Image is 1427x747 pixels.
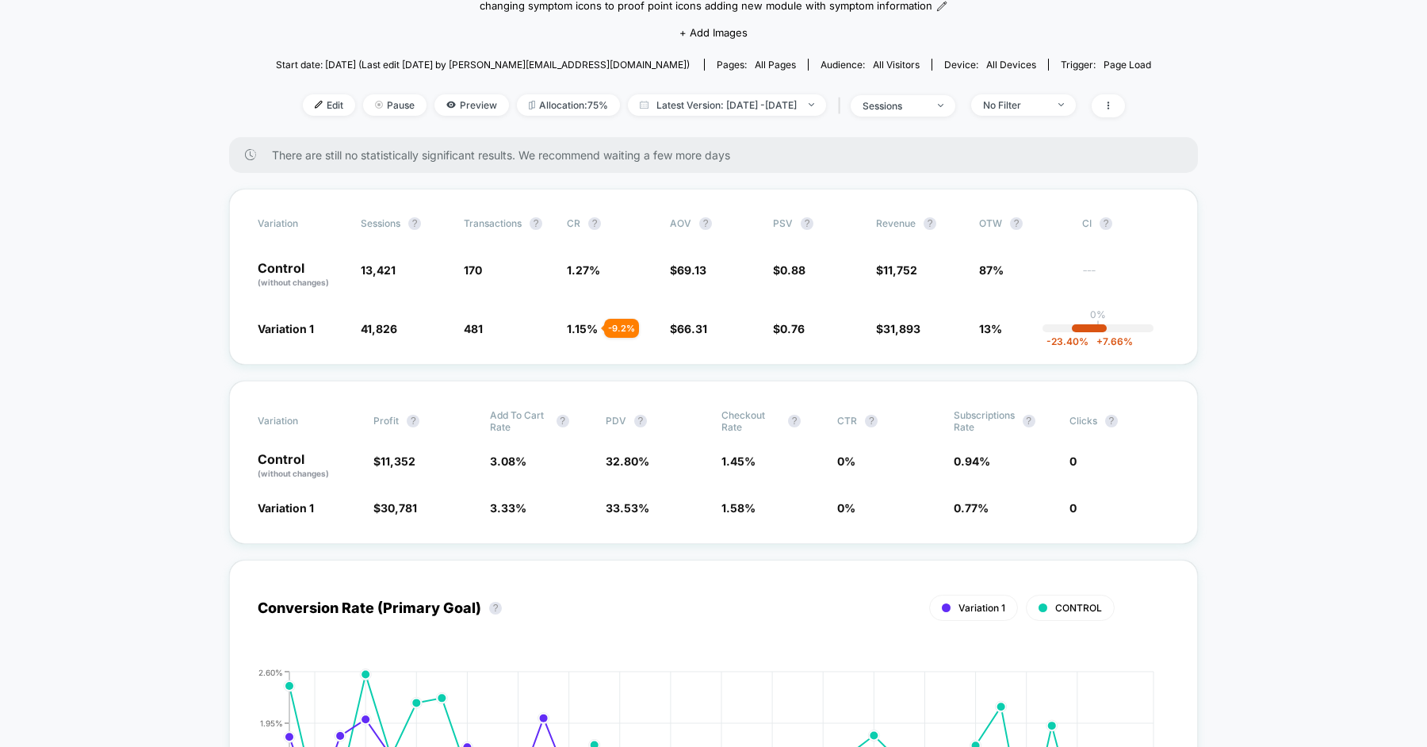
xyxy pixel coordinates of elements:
[979,322,1002,335] span: 13%
[258,217,345,230] span: Variation
[361,217,400,229] span: Sessions
[1055,602,1102,614] span: CONTROL
[604,319,639,338] div: - 9.2 %
[381,501,417,515] span: 30,781
[529,101,535,109] img: rebalance
[670,322,707,335] span: $
[679,26,748,39] span: + Add Images
[640,101,648,109] img: calendar
[773,322,805,335] span: $
[876,217,916,229] span: Revenue
[258,409,345,433] span: Variation
[788,415,801,427] button: ?
[876,263,917,277] span: $
[837,415,857,427] span: CTR
[373,454,415,468] span: $
[361,263,396,277] span: 13,421
[699,217,712,230] button: ?
[979,263,1004,277] span: 87%
[1096,335,1103,347] span: +
[932,59,1048,71] span: Device:
[567,322,598,335] span: 1.15 %
[634,415,647,427] button: ?
[272,148,1166,162] span: There are still no statistically significant results. We recommend waiting a few more days
[677,322,707,335] span: 66.31
[979,217,1066,230] span: OTW
[670,217,691,229] span: AOV
[464,217,522,229] span: Transactions
[490,409,549,433] span: Add To Cart Rate
[1082,217,1169,230] span: CI
[1058,103,1064,106] img: end
[834,94,851,117] span: |
[258,278,329,287] span: (without changes)
[717,59,796,71] div: Pages:
[958,602,1005,614] span: Variation 1
[258,322,314,335] span: Variation 1
[1100,217,1112,230] button: ?
[464,263,482,277] span: 170
[863,100,926,112] div: sessions
[801,217,813,230] button: ?
[924,217,936,230] button: ?
[315,101,323,109] img: edit
[1069,454,1077,468] span: 0
[490,501,526,515] span: 3.33 %
[883,263,917,277] span: 11,752
[567,217,580,229] span: CR
[876,322,920,335] span: $
[258,453,358,480] p: Control
[1010,217,1023,230] button: ?
[260,718,283,727] tspan: 1.95%
[1105,415,1118,427] button: ?
[721,409,780,433] span: Checkout Rate
[606,501,649,515] span: 33.53 %
[677,263,706,277] span: 69.13
[954,409,1015,433] span: Subscriptions Rate
[821,59,920,71] div: Audience:
[1104,59,1151,71] span: Page Load
[1023,415,1035,427] button: ?
[258,501,314,515] span: Variation 1
[1069,501,1077,515] span: 0
[1046,335,1088,347] span: -23.40 %
[983,99,1046,111] div: No Filter
[588,217,601,230] button: ?
[408,217,421,230] button: ?
[773,263,805,277] span: $
[517,94,620,116] span: Allocation: 75%
[1069,415,1097,427] span: Clicks
[954,454,990,468] span: 0.94 %
[986,59,1036,71] span: all devices
[883,322,920,335] span: 31,893
[530,217,542,230] button: ?
[628,94,826,116] span: Latest Version: [DATE] - [DATE]
[1088,335,1133,347] span: 7.66 %
[873,59,920,71] span: All Visitors
[373,501,417,515] span: $
[490,454,526,468] span: 3.08 %
[557,415,569,427] button: ?
[721,454,756,468] span: 1.45 %
[258,469,329,478] span: (without changes)
[773,217,793,229] span: PSV
[303,94,355,116] span: Edit
[489,602,502,615] button: ?
[567,263,600,277] span: 1.27 %
[938,104,943,107] img: end
[407,415,419,427] button: ?
[670,263,706,277] span: $
[464,322,483,335] span: 481
[1082,266,1169,289] span: ---
[276,59,690,71] span: Start date: [DATE] (Last edit [DATE] by [PERSON_NAME][EMAIL_ADDRESS][DOMAIN_NAME])
[755,59,796,71] span: all pages
[606,415,626,427] span: PDV
[434,94,509,116] span: Preview
[606,454,649,468] span: 32.80 %
[375,101,383,109] img: end
[258,667,283,676] tspan: 2.60%
[809,103,814,106] img: end
[381,454,415,468] span: 11,352
[1096,320,1100,332] p: |
[780,263,805,277] span: 0.88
